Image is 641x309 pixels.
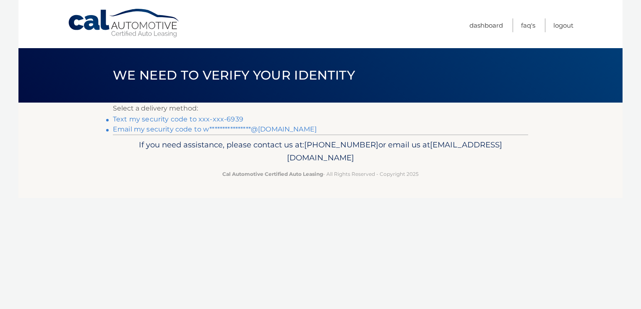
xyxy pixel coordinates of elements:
[553,18,573,32] a: Logout
[118,170,523,178] p: - All Rights Reserved - Copyright 2025
[304,140,378,149] span: [PHONE_NUMBER]
[113,67,355,83] span: We need to verify your identity
[113,103,528,114] p: Select a delivery method:
[113,115,243,123] a: Text my security code to xxx-xxx-6939
[118,138,523,165] p: If you need assistance, please contact us at: or email us at
[222,171,323,177] strong: Cal Automotive Certified Auto Leasing
[469,18,503,32] a: Dashboard
[68,8,181,38] a: Cal Automotive
[521,18,535,32] a: FAQ's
